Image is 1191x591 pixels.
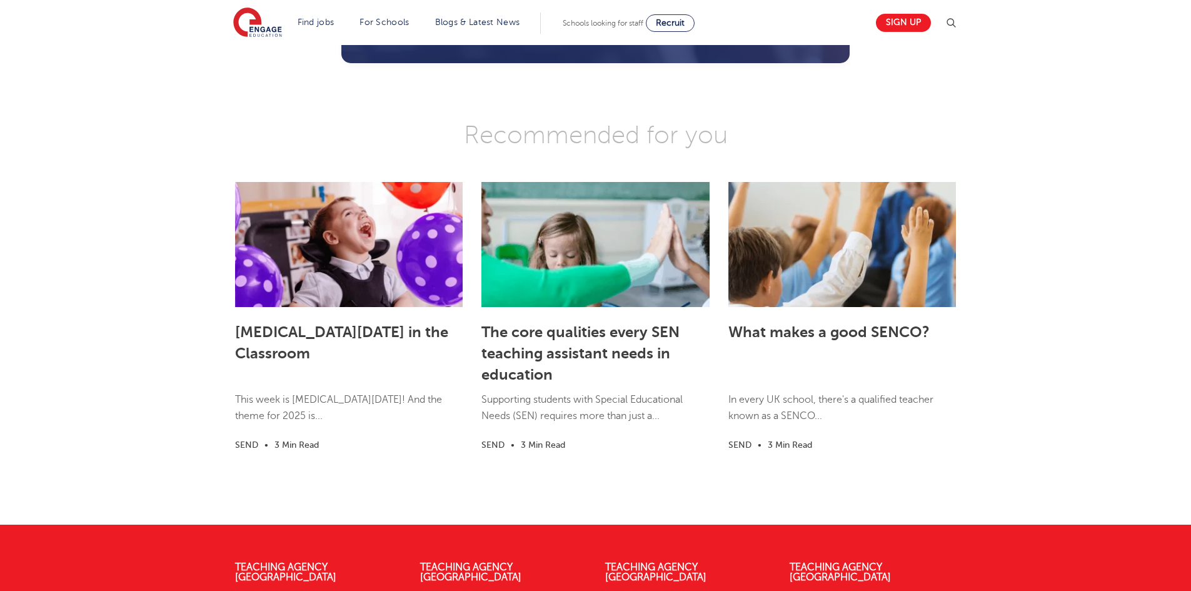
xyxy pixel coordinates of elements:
[728,323,930,341] a: What makes a good SENCO?
[235,562,336,583] a: Teaching Agency [GEOGRAPHIC_DATA]
[235,438,258,452] li: SEND
[481,391,709,437] p: Supporting students with Special Educational Needs (SEN) requires more than just a...
[646,14,695,32] a: Recruit
[274,438,319,452] li: 3 Min Read
[481,323,680,383] a: The core qualities every SEN teaching assistant needs in education
[298,18,334,27] a: Find jobs
[790,562,891,583] a: Teaching Agency [GEOGRAPHIC_DATA]
[359,18,409,27] a: For Schools
[728,391,956,437] p: In every UK school, there's a qualified teacher known as a SENCO...
[728,438,751,452] li: SEND
[768,438,812,452] li: 3 Min Read
[235,323,448,362] a: [MEDICAL_DATA][DATE] in the Classroom
[420,562,521,583] a: Teaching Agency [GEOGRAPHIC_DATA]
[505,438,521,452] li: •
[435,18,520,27] a: Blogs & Latest News
[258,438,274,452] li: •
[521,438,565,452] li: 3 Min Read
[876,14,931,32] a: Sign up
[563,19,643,28] span: Schools looking for staff
[751,438,768,452] li: •
[656,18,685,28] span: Recruit
[605,562,706,583] a: Teaching Agency [GEOGRAPHIC_DATA]
[233,8,282,39] img: Engage Education
[226,119,965,151] h3: Recommended for you
[481,438,505,452] li: SEND
[235,391,463,437] p: This week is [MEDICAL_DATA][DATE]! And the theme for 2025 is...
